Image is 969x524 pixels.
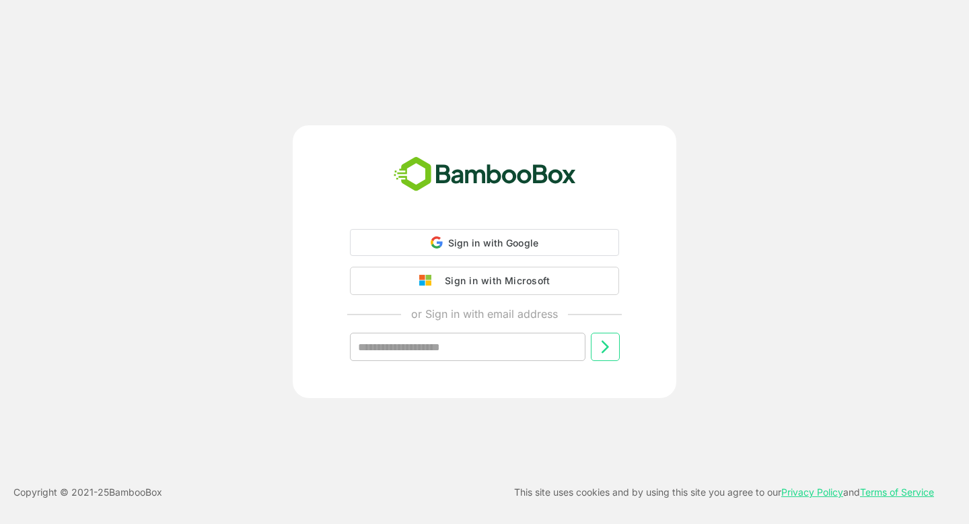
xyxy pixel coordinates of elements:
[514,484,934,500] p: This site uses cookies and by using this site you agree to our and
[411,306,558,322] p: or Sign in with email address
[13,484,162,500] p: Copyright © 2021- 25 BambooBox
[860,486,934,498] a: Terms of Service
[350,229,619,256] div: Sign in with Google
[386,152,583,197] img: bamboobox
[438,272,550,290] div: Sign in with Microsoft
[781,486,843,498] a: Privacy Policy
[419,275,438,287] img: google
[350,267,619,295] button: Sign in with Microsoft
[448,237,539,249] span: Sign in with Google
